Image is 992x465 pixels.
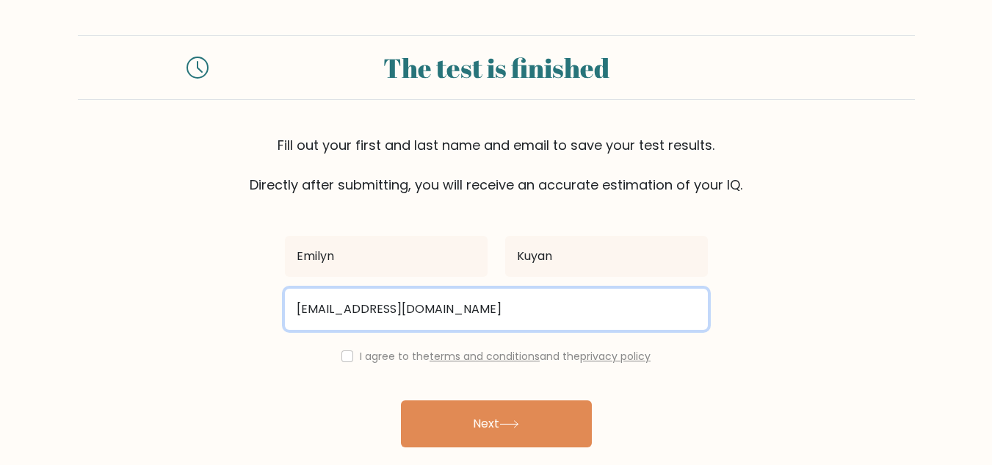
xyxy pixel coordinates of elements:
input: Email [285,289,708,330]
label: I agree to the and the [360,349,651,364]
div: The test is finished [226,48,767,87]
div: Fill out your first and last name and email to save your test results. Directly after submitting,... [78,135,915,195]
input: First name [285,236,488,277]
a: terms and conditions [430,349,540,364]
button: Next [401,400,592,447]
input: Last name [505,236,708,277]
a: privacy policy [580,349,651,364]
